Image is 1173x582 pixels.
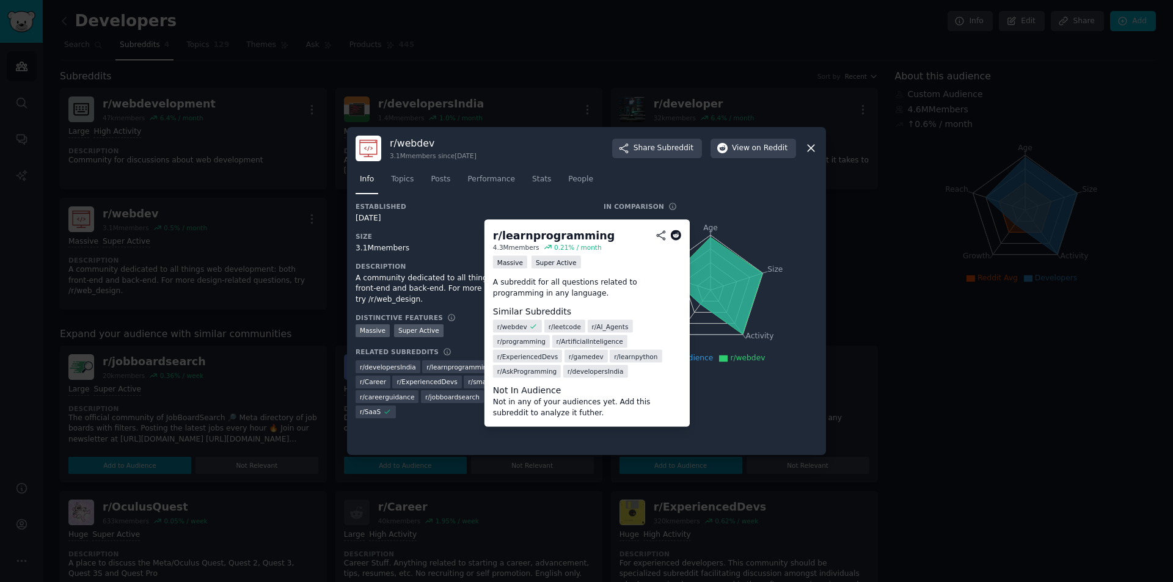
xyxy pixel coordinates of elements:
[356,136,381,161] img: webdev
[360,174,374,185] span: Info
[703,224,718,232] tspan: Age
[657,143,693,154] span: Subreddit
[356,202,586,211] h3: Established
[390,137,477,150] h3: r/ webdev
[493,243,539,252] div: 4.3M members
[360,363,416,371] span: r/ developersIndia
[356,347,439,356] h3: Related Subreddits
[604,202,664,211] h3: In Comparison
[467,174,515,185] span: Performance
[732,143,787,154] span: View
[569,352,604,360] span: r/ gamedev
[360,393,414,401] span: r/ careerguidance
[360,377,386,386] span: r/ Career
[497,337,546,346] span: r/ programming
[614,352,657,360] span: r/ learnpython
[426,363,491,371] span: r/ learnprogramming
[767,264,783,273] tspan: Size
[493,228,615,243] div: r/ learnprogramming
[746,332,774,340] tspan: Activity
[493,305,681,318] dt: Similar Subreddits
[396,377,457,386] span: r/ ExperiencedDevs
[425,393,480,401] span: r/ jobboardsearch
[568,367,624,376] span: r/ developersIndia
[564,170,597,195] a: People
[591,322,628,330] span: r/ AI_Agents
[554,243,602,252] div: 0.21 % / month
[431,174,450,185] span: Posts
[468,377,518,386] span: r/ smallbusiness
[497,352,558,360] span: r/ ExperiencedDevs
[557,337,623,346] span: r/ ArtificialInteligence
[730,354,765,362] span: r/webdev
[356,273,586,305] div: A community dedicated to all things web development: both front-end and back-end. For more design...
[387,170,418,195] a: Topics
[528,170,555,195] a: Stats
[634,143,693,154] span: Share
[493,397,681,418] dd: Not in any of your audiences yet. Add this subreddit to analyze it futher.
[356,313,443,322] h3: Distinctive Features
[493,277,681,299] p: A subreddit for all questions related to programming in any language.
[463,170,519,195] a: Performance
[356,170,378,195] a: Info
[493,256,527,269] div: Massive
[568,174,593,185] span: People
[532,256,581,269] div: Super Active
[391,174,414,185] span: Topics
[497,322,527,330] span: r/ webdev
[549,322,581,330] span: r/ leetcode
[612,139,702,158] button: ShareSubreddit
[497,367,557,376] span: r/ AskProgramming
[426,170,455,195] a: Posts
[356,213,586,224] div: [DATE]
[356,243,586,254] div: 3.1M members
[356,262,586,271] h3: Description
[493,384,681,397] dt: Not In Audience
[356,232,586,241] h3: Size
[356,324,390,337] div: Massive
[752,143,787,154] span: on Reddit
[390,151,477,160] div: 3.1M members since [DATE]
[532,174,551,185] span: Stats
[394,324,444,337] div: Super Active
[711,139,796,158] button: Viewon Reddit
[360,407,381,416] span: r/ SaaS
